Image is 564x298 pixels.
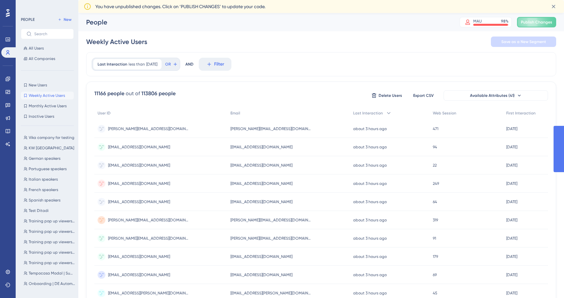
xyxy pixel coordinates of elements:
[407,90,440,101] button: Export CSV
[21,155,78,162] button: German speakers
[21,280,78,288] button: Onboarding | DE Automatic trials
[108,199,170,204] span: [EMAIL_ADDRESS][DOMAIN_NAME]
[506,163,517,168] time: [DATE]
[433,181,439,186] span: 249
[21,269,78,277] button: Tempocasa Modal | Subscription renewal - IT
[55,16,74,23] button: New
[353,218,387,222] time: about 3 hours ago
[199,58,231,71] button: Filter
[94,90,124,97] div: 11166 people
[506,254,517,259] time: [DATE]
[230,144,292,150] span: [EMAIL_ADDRESS][DOMAIN_NAME]
[21,92,74,99] button: Weekly Active Users
[29,177,58,182] span: Italian speakers
[353,111,383,116] span: Last Interaction
[21,196,78,204] button: Spanish speakers
[353,200,387,204] time: about 3 hours ago
[98,62,127,67] span: Last Interaction
[21,217,78,225] button: Training pop up viewers | ES
[473,19,482,24] div: MAU
[470,93,515,98] span: Available Attributes (41)
[29,218,75,224] span: Training pop up viewers | ES
[433,254,438,259] span: 179
[108,236,190,241] span: [PERSON_NAME][EMAIL_ADDRESS][DOMAIN_NAME]
[433,163,437,168] span: 22
[29,82,47,88] span: New Users
[353,181,387,186] time: about 3 hours ago
[353,273,387,277] time: about 3 hours ago
[108,126,190,131] span: [PERSON_NAME][EMAIL_ADDRESS][DOMAIN_NAME]
[29,46,44,51] span: All Users
[230,236,312,241] span: [PERSON_NAME][EMAIL_ADDRESS][DOMAIN_NAME]
[108,144,170,150] span: [EMAIL_ADDRESS][DOMAIN_NAME]
[433,272,437,277] span: 69
[433,217,438,223] span: 319
[29,114,54,119] span: Inactive Users
[29,260,75,265] span: Training pop up viewers | IT
[506,273,517,277] time: [DATE]
[433,126,438,131] span: 471
[108,272,170,277] span: [EMAIL_ADDRESS][DOMAIN_NAME]
[230,217,312,223] span: [PERSON_NAME][EMAIL_ADDRESS][DOMAIN_NAME]
[506,145,517,149] time: [DATE]
[21,55,74,63] button: All Companies
[64,17,71,22] span: New
[29,135,74,140] span: Vika company for testing
[537,272,556,292] iframe: UserGuiding AI Assistant Launcher
[21,175,78,183] button: Italian speakers
[21,238,78,246] button: Training pop up viewers | EN
[506,127,517,131] time: [DATE]
[353,236,387,241] time: about 3 hours ago
[21,165,78,173] button: Portuguese speakers
[108,217,190,223] span: [PERSON_NAME][EMAIL_ADDRESS][DOMAIN_NAME]
[164,59,179,69] button: OR
[230,291,312,296] span: [EMAIL_ADDRESS][PERSON_NAME][DOMAIN_NAME]
[21,17,35,22] div: PEOPLE
[370,90,403,101] button: Delete Users
[353,145,387,149] time: about 3 hours ago
[29,229,75,234] span: Training pop up viewers | PT
[141,90,176,97] div: 113806 people
[108,163,170,168] span: [EMAIL_ADDRESS][DOMAIN_NAME]
[353,127,387,131] time: about 3 hours ago
[433,199,437,204] span: 64
[501,19,509,24] div: 98 %
[214,60,224,68] span: Filter
[230,163,292,168] span: [EMAIL_ADDRESS][DOMAIN_NAME]
[506,200,517,204] time: [DATE]
[126,90,140,97] div: out of
[108,291,190,296] span: [EMAIL_ADDRESS][PERSON_NAME][DOMAIN_NAME]
[29,93,65,98] span: Weekly Active Users
[29,281,75,286] span: Onboarding | DE Automatic trials
[230,272,292,277] span: [EMAIL_ADDRESS][DOMAIN_NAME]
[21,134,78,142] button: Vika company for testing
[21,248,78,256] button: Training pop up viewers | FR
[230,181,292,186] span: [EMAIL_ADDRESS][DOMAIN_NAME]
[21,259,78,267] button: Training pop up viewers | IT
[433,144,437,150] span: 94
[21,81,74,89] button: New Users
[129,62,145,67] span: less than
[95,3,265,10] span: You have unpublished changes. Click on ‘PUBLISH CHANGES’ to update your code.
[517,17,556,27] button: Publish Changes
[506,111,536,116] span: First Interaction
[379,93,402,98] span: Delete Users
[413,93,434,98] span: Export CSV
[433,111,456,116] span: Web Session
[165,62,171,67] span: OR
[521,20,552,25] span: Publish Changes
[230,126,312,131] span: [PERSON_NAME][EMAIL_ADDRESS][DOMAIN_NAME]
[34,32,68,36] input: Search
[21,186,78,194] button: French speakers
[491,37,556,47] button: Save as a New Segment
[29,271,75,276] span: Tempocasa Modal | Subscription renewal - IT
[433,236,436,241] span: 91
[29,166,67,171] span: Portuguese speakers
[29,198,60,203] span: Spanish speakers
[506,291,517,295] time: [DATE]
[230,111,240,116] span: Email
[506,236,517,241] time: [DATE]
[21,228,78,235] button: Training pop up viewers | PT
[433,291,437,296] span: 45
[506,218,517,222] time: [DATE]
